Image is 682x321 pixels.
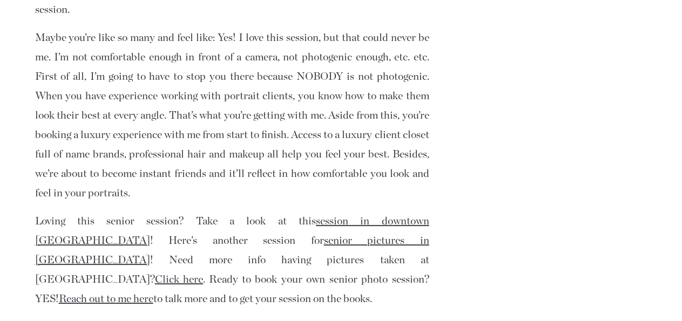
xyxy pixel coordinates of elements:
[35,211,429,309] p: Loving this senior session? Take a look at this ! Here’s another session for ! Need more info hav...
[35,235,429,265] a: senior pictures in [GEOGRAPHIC_DATA]
[155,274,203,285] a: Click here
[35,216,429,246] a: session in downtown [GEOGRAPHIC_DATA]
[59,293,153,304] a: Reach out to me here
[35,28,429,203] p: Maybe you’re like so many and feel like: Yes! I love this session, but that could never be me. I’...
